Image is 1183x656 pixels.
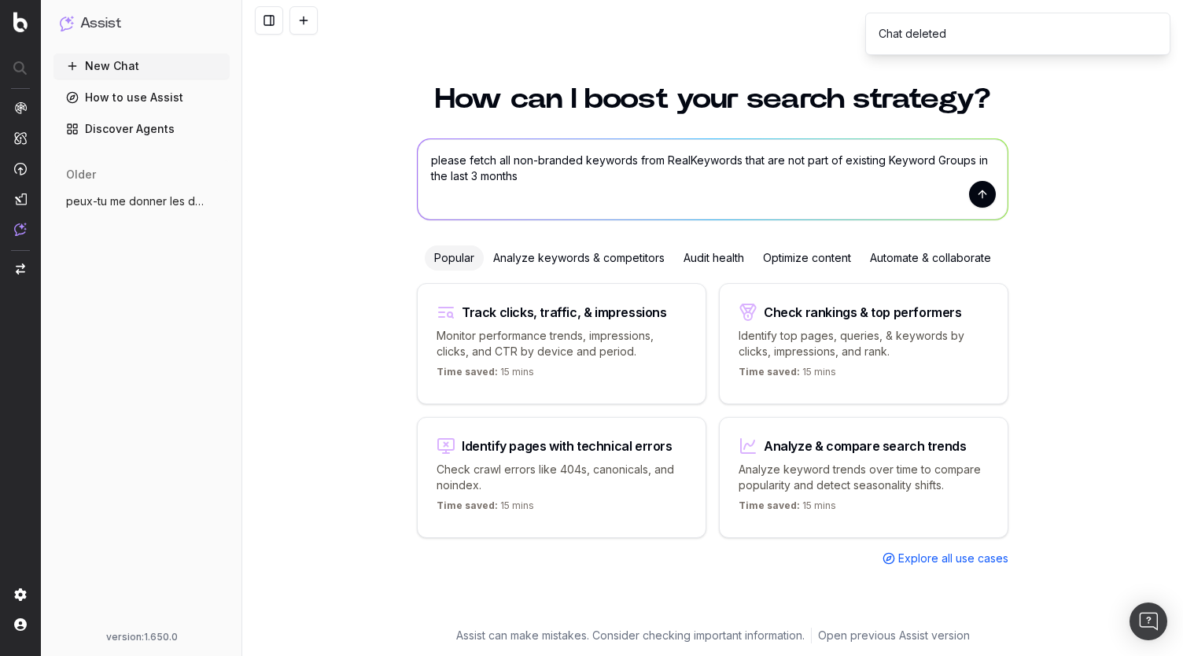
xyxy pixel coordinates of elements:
[861,245,1001,271] div: Automate & collaborate
[1130,603,1167,640] div: Open Intercom Messenger
[16,264,25,275] img: Switch project
[456,628,805,643] p: Assist can make mistakes. Consider checking important information.
[898,551,1008,566] span: Explore all use cases
[739,328,989,359] p: Identify top pages, queries, & keywords by clicks, impressions, and rank.
[739,499,836,518] p: 15 mins
[879,26,946,42] div: Chat deleted
[14,223,27,236] img: Assist
[674,245,754,271] div: Audit health
[739,366,800,378] span: Time saved:
[53,53,230,79] button: New Chat
[14,588,27,601] img: Setting
[462,306,667,319] div: Track clicks, traffic, & impressions
[60,16,74,31] img: Assist
[66,193,205,209] span: peux-tu me donner les différents keyword
[53,116,230,142] a: Discover Agents
[14,618,27,631] img: My account
[425,245,484,271] div: Popular
[437,462,687,493] p: Check crawl errors like 404s, canonicals, and noindex.
[14,162,27,175] img: Activation
[818,628,970,643] a: Open previous Assist version
[66,167,96,182] span: older
[80,13,121,35] h1: Assist
[53,85,230,110] a: How to use Assist
[437,366,498,378] span: Time saved:
[437,366,534,385] p: 15 mins
[764,306,962,319] div: Check rankings & top performers
[484,245,674,271] div: Analyze keywords & competitors
[14,101,27,114] img: Analytics
[14,193,27,205] img: Studio
[739,366,836,385] p: 15 mins
[462,440,673,452] div: Identify pages with technical errors
[754,245,861,271] div: Optimize content
[437,499,534,518] p: 15 mins
[13,12,28,32] img: Botify logo
[739,462,989,493] p: Analyze keyword trends over time to compare popularity and detect seasonality shifts.
[14,131,27,145] img: Intelligence
[60,13,223,35] button: Assist
[437,499,498,511] span: Time saved:
[883,551,1008,566] a: Explore all use cases
[418,139,1008,219] textarea: please fetch all non-branded keywords from RealKeywords that are not part of existing Keyword Gro...
[764,440,967,452] div: Analyze & compare search trends
[739,499,800,511] span: Time saved:
[437,328,687,359] p: Monitor performance trends, impressions, clicks, and CTR by device and period.
[53,189,230,214] button: peux-tu me donner les différents keyword
[417,85,1008,113] h1: How can I boost your search strategy?
[60,631,223,643] div: version: 1.650.0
